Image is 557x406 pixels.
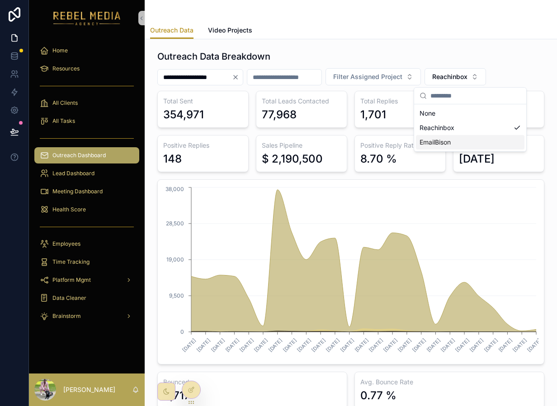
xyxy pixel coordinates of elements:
[526,337,542,353] text: [DATE]
[368,337,384,353] text: [DATE]
[34,61,139,77] a: Resources
[210,337,226,353] text: [DATE]
[166,256,184,263] tspan: 19,000
[166,220,184,227] tspan: 28,500
[34,183,139,200] a: Meeting Dashboard
[34,236,139,252] a: Employees
[52,170,94,177] span: Lead Dashboard
[262,107,297,122] div: 77,968
[232,74,243,81] button: Clear
[425,337,442,353] text: [DATE]
[468,337,485,353] text: [DATE]
[325,337,341,353] text: [DATE]
[52,65,80,72] span: Resources
[52,294,86,302] span: Data Cleaner
[267,337,283,353] text: [DATE]
[34,254,139,270] a: Time Tracking
[310,337,326,353] text: [DATE]
[382,337,398,353] text: [DATE]
[34,201,139,218] a: Health Score
[52,276,91,284] span: Platform Mgmt
[360,97,440,106] h3: Total Replies
[52,47,68,54] span: Home
[411,337,427,353] text: [DATE]
[425,68,486,85] button: Select Button
[239,337,255,353] text: [DATE]
[181,337,197,353] text: [DATE]
[52,206,86,213] span: Health Score
[34,272,139,288] a: Platform Mgmt
[157,50,270,63] h1: Outreach Data Breakdown
[163,185,538,359] div: chart
[52,258,90,266] span: Time Tracking
[416,106,524,121] div: None
[34,165,139,182] a: Lead Dashboard
[432,72,467,81] span: Reachinbox
[459,152,495,166] div: [DATE]
[414,104,526,151] div: Suggestions
[416,121,524,135] div: Reachinbox
[333,72,402,81] span: Filter Assigned Project
[163,378,341,387] h3: Bounced
[165,186,184,192] tspan: 38,000
[360,388,397,403] div: 0.77 %
[360,141,440,150] h3: Positive Reply Rate
[483,337,499,353] text: [DATE]
[163,97,243,106] h3: Total Sent
[224,337,241,353] text: [DATE]
[34,290,139,306] a: Data Cleaner
[180,328,184,335] tspan: 0
[360,107,386,122] div: 1,701
[497,337,514,353] text: [DATE]
[169,292,184,299] tspan: 9,500
[163,107,204,122] div: 354,971
[150,26,194,35] span: Outreach Data
[339,337,355,353] text: [DATE]
[63,385,115,394] p: [PERSON_NAME]
[360,378,538,387] h3: Avg. Bounce Rate
[52,117,75,125] span: All Tasks
[34,42,139,59] a: Home
[354,337,370,353] text: [DATE]
[262,97,341,106] h3: Total Leads Contacted
[163,152,182,166] div: 148
[253,337,269,353] text: [DATE]
[29,36,145,336] div: scrollable content
[195,337,212,353] text: [DATE]
[454,337,470,353] text: [DATE]
[208,26,252,35] span: Video Projects
[34,147,139,163] a: Outreach Dashboard
[282,337,298,353] text: [DATE]
[52,313,81,320] span: Brainstorm
[53,11,121,25] img: App logo
[397,337,413,353] text: [DATE]
[163,388,190,403] div: 2,717
[360,152,397,166] div: 8.70 %
[34,308,139,324] a: Brainstorm
[52,152,106,159] span: Outreach Dashboard
[34,113,139,129] a: All Tasks
[296,337,312,353] text: [DATE]
[163,141,243,150] h3: Positive Replies
[34,95,139,111] a: All Clients
[52,188,103,195] span: Meeting Dashboard
[326,68,421,85] button: Select Button
[440,337,456,353] text: [DATE]
[52,99,78,107] span: All Clients
[208,22,252,40] a: Video Projects
[52,240,80,247] span: Employees
[262,152,323,166] div: $ 2,190,500
[150,22,194,39] a: Outreach Data
[262,141,341,150] h3: Sales Pipeline
[416,135,524,149] div: EmailBison
[512,337,528,353] text: [DATE]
